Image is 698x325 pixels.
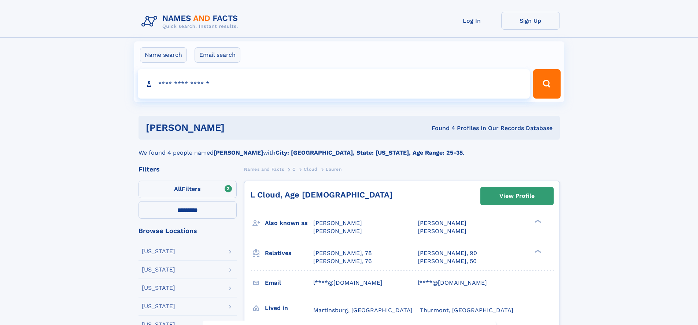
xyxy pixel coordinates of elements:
[142,285,175,291] div: [US_STATE]
[292,167,296,172] span: C
[140,47,187,63] label: Name search
[146,123,328,132] h1: [PERSON_NAME]
[533,219,542,224] div: ❯
[142,303,175,309] div: [US_STATE]
[304,165,317,174] a: Cloud
[501,12,560,30] a: Sign Up
[138,69,530,99] input: search input
[443,12,501,30] a: Log In
[533,249,542,254] div: ❯
[313,257,372,265] a: [PERSON_NAME], 76
[139,166,237,173] div: Filters
[276,149,463,156] b: City: [GEOGRAPHIC_DATA], State: [US_STATE], Age Range: 25-35
[292,165,296,174] a: C
[481,187,553,205] a: View Profile
[250,190,392,199] a: L Cloud, Age [DEMOGRAPHIC_DATA]
[265,247,313,259] h3: Relatives
[313,249,372,257] a: [PERSON_NAME], 78
[265,277,313,289] h3: Email
[244,165,284,174] a: Names and Facts
[418,257,477,265] a: [PERSON_NAME], 50
[265,302,313,314] h3: Lived in
[326,167,342,172] span: Lauren
[533,69,560,99] button: Search Button
[139,228,237,234] div: Browse Locations
[174,185,182,192] span: All
[499,188,535,204] div: View Profile
[139,140,560,157] div: We found 4 people named with .
[313,307,413,314] span: Martinsburg, [GEOGRAPHIC_DATA]
[313,228,362,234] span: [PERSON_NAME]
[214,149,263,156] b: [PERSON_NAME]
[418,249,477,257] a: [PERSON_NAME], 90
[313,219,362,226] span: [PERSON_NAME]
[195,47,240,63] label: Email search
[420,307,513,314] span: Thurmont, [GEOGRAPHIC_DATA]
[418,228,466,234] span: [PERSON_NAME]
[139,181,237,198] label: Filters
[328,124,553,132] div: Found 4 Profiles In Our Records Database
[142,248,175,254] div: [US_STATE]
[142,267,175,273] div: [US_STATE]
[265,217,313,229] h3: Also known as
[304,167,317,172] span: Cloud
[418,219,466,226] span: [PERSON_NAME]
[139,12,244,32] img: Logo Names and Facts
